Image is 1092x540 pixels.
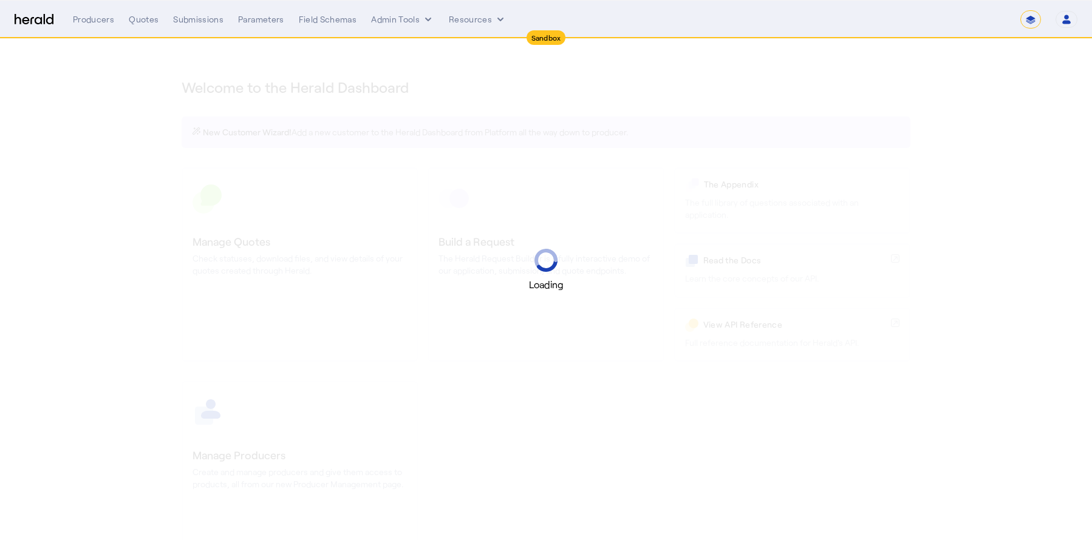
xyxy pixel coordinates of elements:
div: Sandbox [527,30,566,45]
div: Field Schemas [299,13,357,25]
div: Quotes [129,13,159,25]
button: Resources dropdown menu [449,13,507,25]
div: Submissions [173,13,224,25]
div: Producers [73,13,114,25]
button: internal dropdown menu [371,13,434,25]
img: Herald Logo [15,14,53,25]
div: Parameters [238,13,284,25]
